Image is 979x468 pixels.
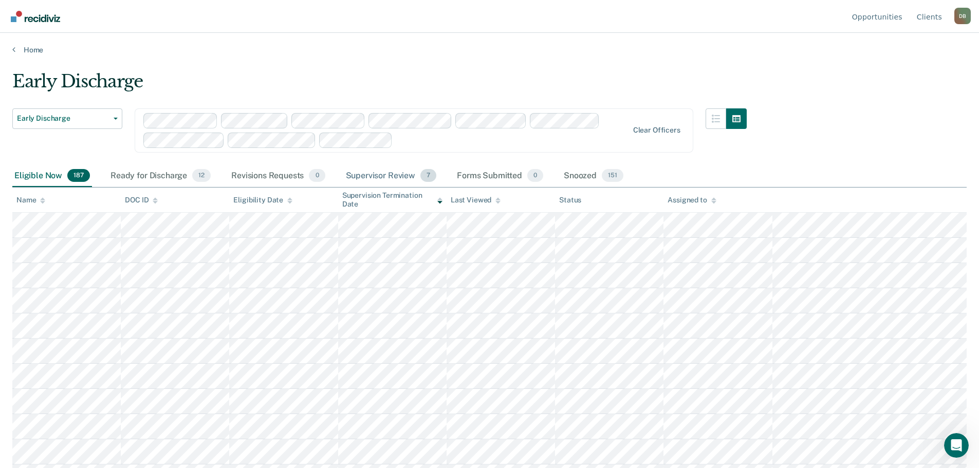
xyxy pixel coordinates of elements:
div: Snoozed151 [562,165,625,188]
div: Revisions Requests0 [229,165,327,188]
span: Early Discharge [17,114,109,123]
div: DOC ID [125,196,158,204]
a: Home [12,45,967,54]
span: 187 [67,169,90,182]
div: Supervision Termination Date [342,191,442,209]
span: 12 [192,169,211,182]
div: Forms Submitted0 [455,165,545,188]
div: Eligibility Date [233,196,292,204]
div: Clear officers [633,126,680,135]
button: Early Discharge [12,108,122,129]
div: Ready for Discharge12 [108,165,213,188]
button: Profile dropdown button [954,8,971,24]
div: Assigned to [668,196,716,204]
div: Supervisor Review7 [344,165,439,188]
div: Name [16,196,45,204]
span: 7 [420,169,436,182]
img: Recidiviz [11,11,60,22]
div: D B [954,8,971,24]
iframe: Intercom live chat [944,433,969,458]
div: Last Viewed [451,196,501,204]
div: Early Discharge [12,71,747,100]
span: 0 [527,169,543,182]
span: 151 [602,169,623,182]
span: 0 [309,169,325,182]
div: Eligible Now187 [12,165,92,188]
div: Status [559,196,581,204]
